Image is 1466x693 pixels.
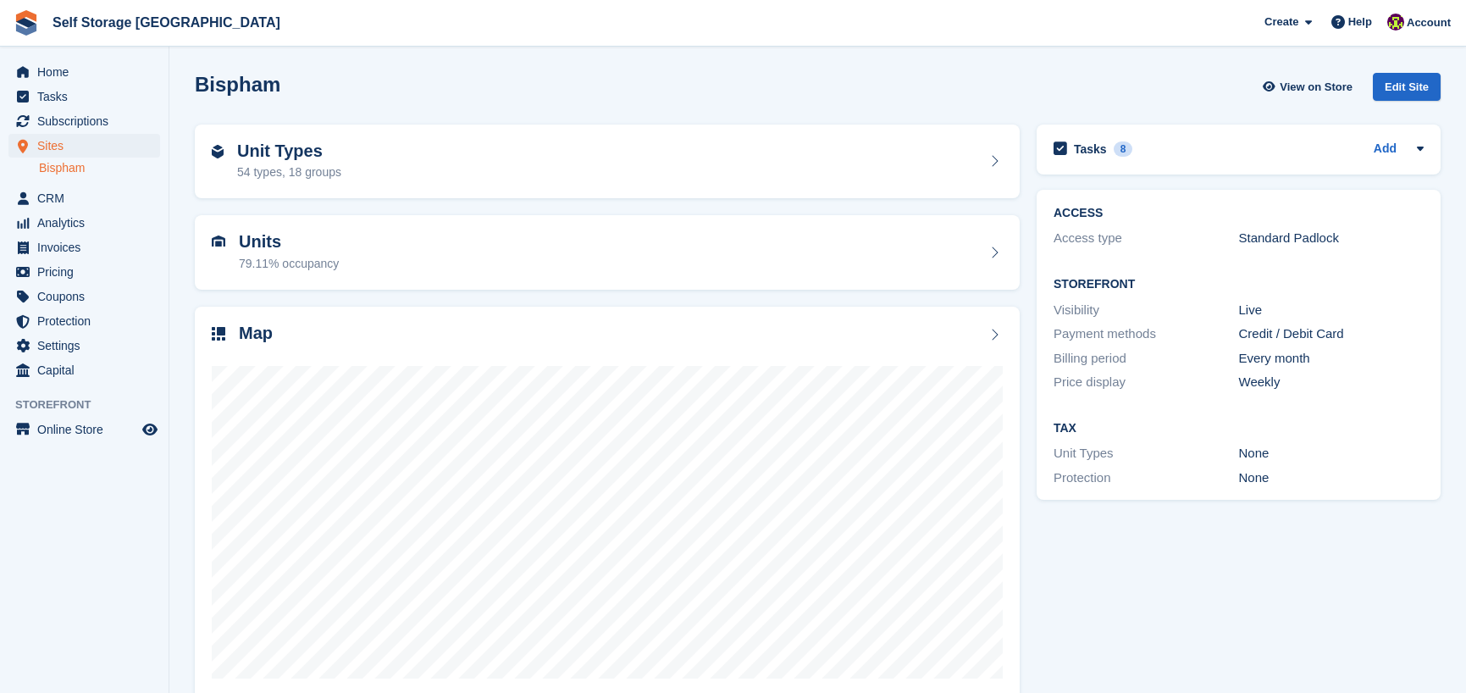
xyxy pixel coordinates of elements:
div: Live [1239,301,1425,320]
div: Payment methods [1054,324,1239,344]
h2: Tax [1054,422,1424,435]
h2: Tasks [1074,141,1107,157]
div: Edit Site [1373,73,1441,101]
div: Weekly [1239,373,1425,392]
div: Visibility [1054,301,1239,320]
a: menu [8,358,160,382]
a: menu [8,285,160,308]
div: Protection [1054,468,1239,488]
a: View on Store [1260,73,1359,101]
div: Standard Padlock [1239,229,1425,248]
span: View on Store [1280,79,1353,96]
span: Invoices [37,236,139,259]
h2: Units [239,232,339,252]
div: Every month [1239,349,1425,369]
div: 79.11% occupancy [239,255,339,273]
span: Create [1264,14,1298,30]
span: Analytics [37,211,139,235]
a: Self Storage [GEOGRAPHIC_DATA] [46,8,287,36]
a: Edit Site [1373,73,1441,108]
a: Bispham [39,160,160,176]
div: Unit Types [1054,444,1239,463]
span: Account [1407,14,1451,31]
span: Capital [37,358,139,382]
span: Help [1348,14,1372,30]
div: None [1239,468,1425,488]
a: menu [8,211,160,235]
a: Add [1374,140,1397,159]
a: menu [8,60,160,84]
h2: Map [239,324,273,343]
span: Settings [37,334,139,358]
a: Unit Types 54 types, 18 groups [195,125,1020,199]
a: Preview store [140,419,160,440]
img: unit-icn-7be61d7bf1b0ce9d3e12c5938cc71ed9869f7b940bace4675aadf7bd6d80202e.svg [212,236,225,247]
div: 8 [1114,141,1133,157]
div: Price display [1054,373,1239,392]
img: Nicholas Williams [1387,14,1404,30]
div: 54 types, 18 groups [237,164,341,181]
img: unit-type-icn-2b2737a686de81e16bb02015468b77c625bbabd49415b5ef34ead5e3b44a266d.svg [212,145,224,158]
img: map-icn-33ee37083ee616e46c38cad1a60f524a97daa1e2b2c8c0bc3eb3415660979fc1.svg [212,327,225,341]
span: CRM [37,186,139,210]
a: menu [8,236,160,259]
div: None [1239,444,1425,463]
div: Billing period [1054,349,1239,369]
a: menu [8,186,160,210]
a: menu [8,85,160,108]
div: Credit / Debit Card [1239,324,1425,344]
span: Tasks [37,85,139,108]
a: menu [8,334,160,358]
span: Protection [37,309,139,333]
a: menu [8,309,160,333]
h2: ACCESS [1054,207,1424,220]
a: menu [8,418,160,441]
span: Sites [37,134,139,158]
span: Online Store [37,418,139,441]
span: Subscriptions [37,109,139,133]
span: Coupons [37,285,139,308]
span: Home [37,60,139,84]
img: stora-icon-8386f47178a22dfd0bd8f6a31ec36ba5ce8667c1dd55bd0f319d3a0aa187defe.svg [14,10,39,36]
a: menu [8,260,160,284]
a: Units 79.11% occupancy [195,215,1020,290]
h2: Unit Types [237,141,341,161]
div: Access type [1054,229,1239,248]
h2: Storefront [1054,278,1424,291]
span: Storefront [15,396,169,413]
h2: Bispham [195,73,280,96]
a: menu [8,109,160,133]
span: Pricing [37,260,139,284]
a: menu [8,134,160,158]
